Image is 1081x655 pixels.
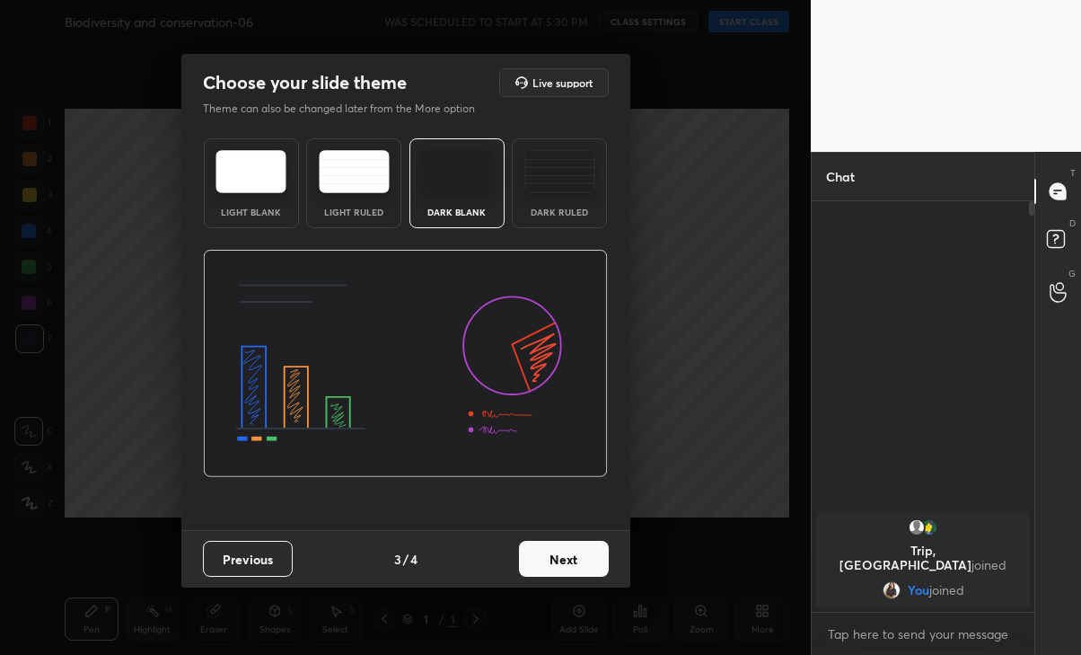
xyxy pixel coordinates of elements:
button: Previous [203,541,293,577]
span: joined [971,556,1006,573]
p: Chat [812,153,869,200]
img: lightTheme.e5ed3b09.svg [215,150,286,193]
p: Theme can also be changed later from the More option [203,101,494,117]
p: Trip, [GEOGRAPHIC_DATA] [827,544,1019,572]
h4: 4 [410,550,417,569]
button: Next [519,541,609,577]
div: Dark Ruled [523,208,595,217]
img: default.png [908,518,926,536]
div: Light Ruled [318,208,390,217]
img: f4adf025211145d9951d015d8606b9d0.jpg [883,581,901,599]
span: joined [929,583,964,597]
h2: Choose your slide theme [203,71,407,94]
div: grid [812,508,1034,612]
img: darkThemeBanner.d06ce4a2.svg [203,250,608,478]
img: darkRuledTheme.de295e13.svg [524,150,595,193]
h5: Live support [532,77,593,88]
p: G [1068,267,1076,280]
img: lightRuledTheme.5fabf969.svg [319,150,390,193]
h4: / [403,550,409,569]
p: D [1069,217,1076,230]
p: T [1070,166,1076,180]
span: You [908,583,929,597]
div: Light Blank [215,208,287,217]
img: darkTheme.f0cc69e5.svg [421,150,492,193]
img: 9802b4cbdbab4d4381d2480607a75a70.jpg [920,518,938,536]
div: Dark Blank [421,208,493,217]
h4: 3 [394,550,401,569]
